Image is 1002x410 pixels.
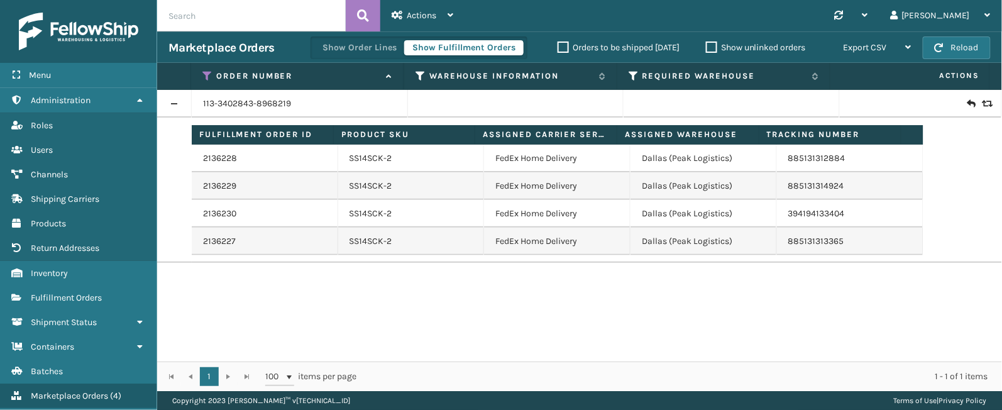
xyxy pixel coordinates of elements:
p: Copyright 2023 [PERSON_NAME]™ v [TECHNICAL_ID] [172,391,350,410]
td: Dallas (Peak Logistics) [630,200,777,228]
span: Inventory [31,268,68,279]
label: Product SKU [341,129,468,140]
img: logo [19,13,138,50]
div: | [894,391,987,410]
button: Show Fulfillment Orders [404,40,524,55]
a: 394194133404 [788,208,845,219]
a: Terms of Use [894,396,937,405]
td: FedEx Home Delivery [484,145,630,172]
a: 885131314924 [788,180,844,191]
a: 113-3402843-8968219 [203,97,291,110]
label: Show unlinked orders [706,42,806,53]
a: 2136228 [203,152,237,165]
a: 2136230 [203,208,236,220]
label: Required Warehouse [642,70,806,82]
td: SS14SCK-2 [338,200,485,228]
a: Privacy Policy [939,396,987,405]
div: 1 - 1 of 1 items [375,370,988,383]
a: 885131313365 [788,236,844,247]
button: Show Order Lines [314,40,405,55]
td: SS14SCK-2 [338,145,485,172]
span: Fulfillment Orders [31,292,102,303]
td: SS14SCK-2 [338,228,485,255]
span: Roles [31,120,53,131]
label: Assigned Warehouse [625,129,751,140]
label: Warehouse Information [429,70,593,82]
a: 2136229 [203,180,236,192]
label: Tracking Number [767,129,893,140]
span: Shipment Status [31,317,97,328]
span: 100 [265,370,284,383]
span: Containers [31,341,74,352]
span: Return Addresses [31,243,99,253]
span: Channels [31,169,68,180]
span: Marketplace Orders [31,391,108,401]
label: Order Number [216,70,380,82]
span: Users [31,145,53,155]
label: Fulfillment Order ID [199,129,326,140]
span: Menu [29,70,51,80]
td: FedEx Home Delivery [484,228,630,255]
a: 2136227 [203,235,236,248]
label: Orders to be shipped [DATE] [558,42,680,53]
span: Shipping Carriers [31,194,99,204]
span: Export CSV [844,42,887,53]
td: Dallas (Peak Logistics) [630,228,777,255]
td: FedEx Home Delivery [484,200,630,228]
span: Actions [834,65,987,86]
label: Assigned Carrier Service [483,129,609,140]
span: ( 4 ) [110,391,121,401]
button: Reload [923,36,991,59]
span: Batches [31,366,63,377]
td: FedEx Home Delivery [484,172,630,200]
span: Actions [407,10,436,21]
a: 885131312884 [788,153,845,163]
span: items per page [265,367,357,386]
span: Products [31,218,66,229]
span: Administration [31,95,91,106]
i: Replace [983,99,990,108]
td: SS14SCK-2 [338,172,485,200]
i: Create Return Label [967,97,975,110]
td: Dallas (Peak Logistics) [630,172,777,200]
a: 1 [200,367,219,386]
td: Dallas (Peak Logistics) [630,145,777,172]
h3: Marketplace Orders [168,40,274,55]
